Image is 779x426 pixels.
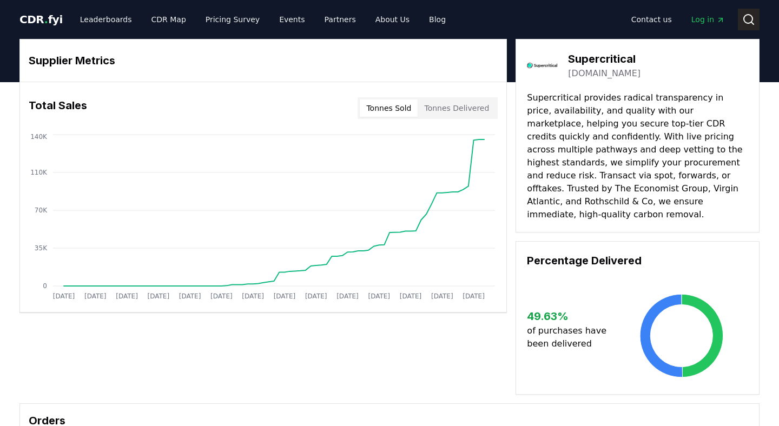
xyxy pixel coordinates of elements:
tspan: 140K [30,133,48,141]
tspan: [DATE] [84,292,107,300]
a: About Us [367,10,418,29]
tspan: [DATE] [305,292,327,300]
p: of purchases have been delivered [527,324,615,350]
tspan: [DATE] [274,292,296,300]
tspan: [DATE] [336,292,359,300]
a: [DOMAIN_NAME] [568,67,641,80]
tspan: 35K [35,244,48,252]
tspan: [DATE] [116,292,138,300]
h3: 49.63 % [527,308,615,324]
tspan: [DATE] [53,292,75,300]
h3: Percentage Delivered [527,252,748,269]
h3: Supplier Metrics [29,52,498,69]
a: Contact us [623,10,681,29]
h3: Total Sales [29,97,87,119]
a: CDR.fyi [19,12,63,27]
img: Supercritical-logo [527,50,557,81]
span: . [44,13,48,26]
tspan: [DATE] [148,292,170,300]
tspan: [DATE] [400,292,422,300]
tspan: 0 [43,282,47,290]
p: Supercritical provides radical transparency in price, availability, and quality with our marketpl... [527,91,748,221]
tspan: [DATE] [179,292,201,300]
tspan: 110K [30,169,48,176]
nav: Main [623,10,734,29]
nav: Main [71,10,454,29]
a: Leaderboards [71,10,141,29]
a: CDR Map [143,10,195,29]
tspan: 70K [35,207,48,214]
tspan: [DATE] [431,292,453,300]
h3: Supercritical [568,51,641,67]
tspan: [DATE] [463,292,485,300]
button: Tonnes Sold [360,99,418,117]
tspan: [DATE] [368,292,390,300]
span: CDR fyi [19,13,63,26]
a: Log in [683,10,734,29]
tspan: [DATE] [210,292,233,300]
a: Events [270,10,313,29]
span: Log in [691,14,725,25]
button: Tonnes Delivered [418,99,496,117]
a: Partners [316,10,365,29]
a: Pricing Survey [197,10,268,29]
tspan: [DATE] [242,292,264,300]
a: Blog [420,10,454,29]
